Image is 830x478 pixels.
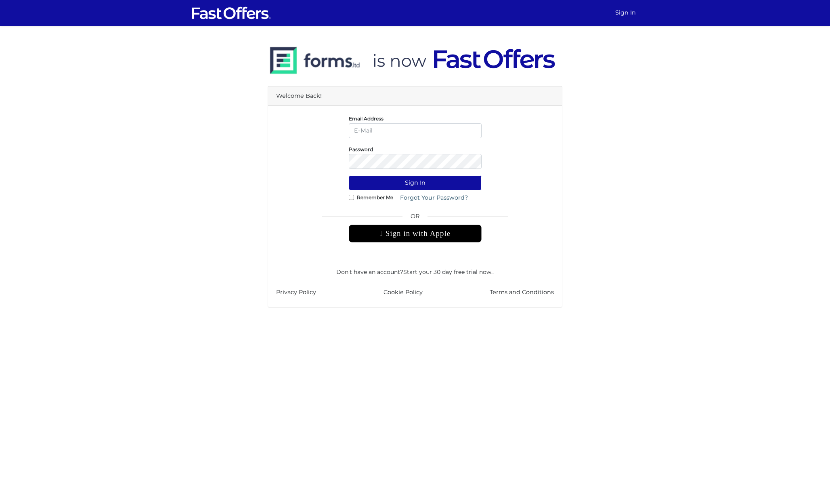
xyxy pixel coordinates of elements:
a: Forgot Your Password? [395,190,473,205]
a: Start your 30 day free trial now. [403,268,493,276]
div: Welcome Back! [268,86,562,106]
label: Password [349,148,373,150]
a: Privacy Policy [276,288,316,297]
label: Remember Me [357,196,393,198]
a: Terms and Conditions [490,288,554,297]
div: Don't have an account? . [276,262,554,276]
input: E-Mail [349,123,482,138]
span: OR [349,212,482,225]
button: Sign In [349,175,482,190]
div: Sign in with Apple [349,225,482,242]
label: Email Address [349,118,384,120]
a: Sign In [612,5,639,21]
a: Cookie Policy [384,288,423,297]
